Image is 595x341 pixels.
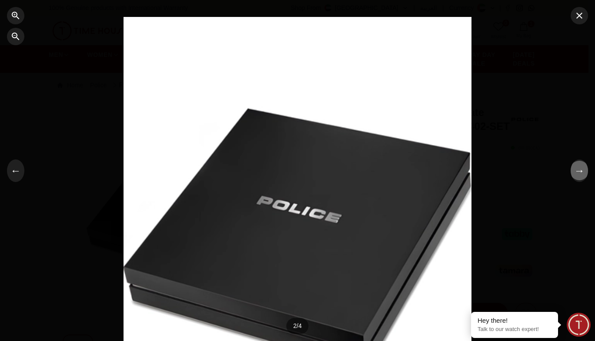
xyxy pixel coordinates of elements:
[567,313,591,337] div: Chat Widget
[478,316,552,325] div: Hey there!
[478,326,552,333] p: Talk to our watch expert!
[286,318,308,334] div: 2 / 4
[571,159,588,182] button: →
[7,159,24,182] button: ←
